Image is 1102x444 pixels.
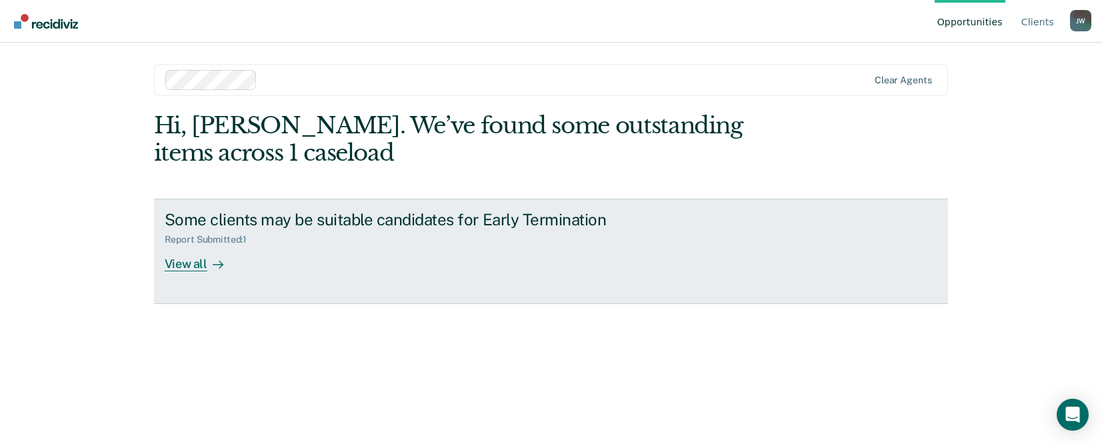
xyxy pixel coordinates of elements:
div: View all [165,245,239,271]
div: Hi, [PERSON_NAME]. We’ve found some outstanding items across 1 caseload [154,112,789,167]
div: J W [1070,10,1091,31]
button: Profile dropdown button [1070,10,1091,31]
div: Some clients may be suitable candidates for Early Termination [165,210,633,229]
div: Report Submitted : 1 [165,234,258,245]
div: Clear agents [875,75,931,86]
div: Open Intercom Messenger [1057,399,1089,431]
img: Recidiviz [14,14,78,29]
a: Some clients may be suitable candidates for Early TerminationReport Submitted:1View all [154,199,949,304]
